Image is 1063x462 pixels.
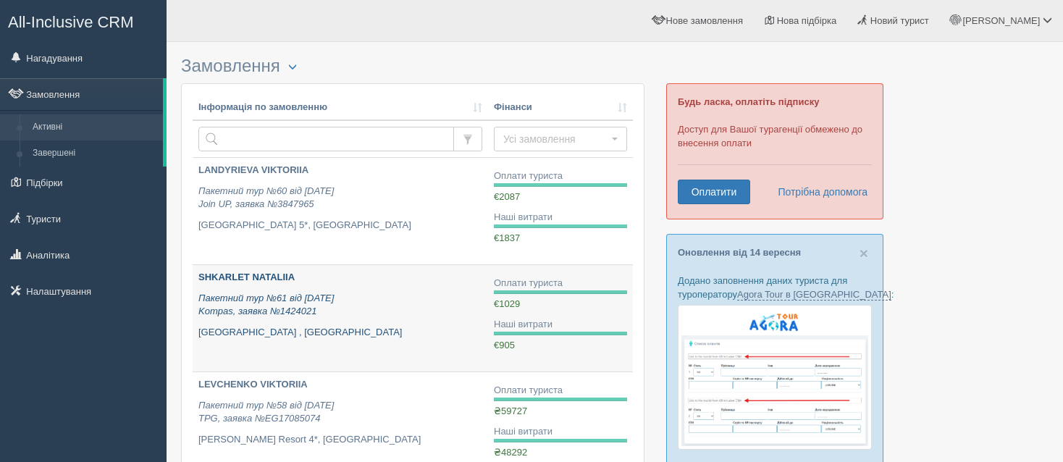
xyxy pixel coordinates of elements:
i: Пакетний тур №58 від [DATE] TPG, заявка №EG17085074 [198,400,334,424]
p: Додано заповнення даних туриста для туроператору : [678,274,872,301]
span: All-Inclusive CRM [8,13,134,31]
div: Наші витрати [494,318,627,332]
b: Будь ласка, оплатіть підписку [678,96,819,107]
h3: Замовлення [181,56,644,76]
button: Усі замовлення [494,127,627,151]
span: Усі замовлення [503,132,608,146]
a: Активні [26,114,163,140]
a: Оновлення від 14 вересня [678,247,801,258]
div: Наші витрати [494,211,627,224]
span: Нова підбірка [777,15,837,26]
span: Нове замовлення [666,15,743,26]
button: Close [860,245,868,261]
span: Новий турист [870,15,929,26]
input: Пошук за номером замовлення, ПІБ або паспортом туриста [198,127,454,151]
div: Оплати туриста [494,169,627,183]
p: [PERSON_NAME] Resort 4*, [GEOGRAPHIC_DATA] [198,433,482,447]
b: LANDYRIEVA VIKTORIIA [198,164,308,175]
i: Пакетний тур №60 від [DATE] Join UP, заявка №3847965 [198,185,334,210]
b: LEVCHENKO VIKTORIIA [198,379,308,390]
i: Пакетний тур №61 від [DATE] Kompas, заявка №1424021 [198,293,334,317]
p: [GEOGRAPHIC_DATA] 5*, [GEOGRAPHIC_DATA] [198,219,482,232]
b: SHKARLET NATALIIA [198,272,295,282]
a: LANDYRIEVA VIKTORIIA Пакетний тур №60 від [DATE]Join UP, заявка №3847965 [GEOGRAPHIC_DATA] 5*, [G... [193,158,488,264]
span: €1029 [494,298,520,309]
p: [GEOGRAPHIC_DATA] , [GEOGRAPHIC_DATA] [198,326,482,340]
a: Agora Tour в [GEOGRAPHIC_DATA] [737,289,891,301]
a: Завершені [26,140,163,167]
div: Доступ для Вашої турагенції обмежено до внесення оплати [666,83,883,219]
a: Оплатити [678,180,750,204]
a: Фінанси [494,101,627,114]
a: Потрібна допомога [768,180,868,204]
img: agora-tour-%D1%84%D0%BE%D1%80%D0%BC%D0%B0-%D0%B1%D1%80%D0%BE%D0%BD%D1%8E%D0%B2%D0%B0%D0%BD%D0%BD%... [678,305,872,450]
span: €2087 [494,191,520,202]
span: ₴48292 [494,447,527,458]
span: €905 [494,340,515,350]
span: [PERSON_NAME] [962,15,1040,26]
a: Інформація по замовленню [198,101,482,114]
div: Наші витрати [494,425,627,439]
span: × [860,245,868,261]
div: Оплати туриста [494,384,627,398]
div: Оплати туриста [494,277,627,290]
span: ₴59727 [494,406,527,416]
span: €1837 [494,232,520,243]
a: All-Inclusive CRM [1,1,166,41]
a: SHKARLET NATALIIA Пакетний тур №61 від [DATE]Kompas, заявка №1424021 [GEOGRAPHIC_DATA] , [GEOGRAP... [193,265,488,371]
